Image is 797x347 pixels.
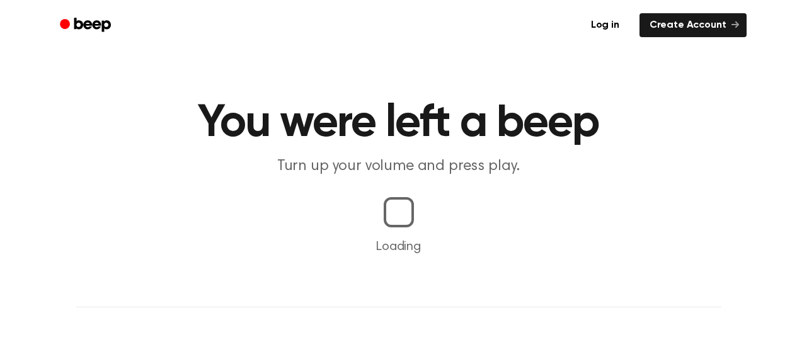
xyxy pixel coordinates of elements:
a: Log in [578,11,632,40]
a: Create Account [639,13,747,37]
p: Turn up your volume and press play. [157,156,641,177]
h1: You were left a beep [76,101,721,146]
p: Loading [15,237,782,256]
a: Beep [51,13,122,38]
